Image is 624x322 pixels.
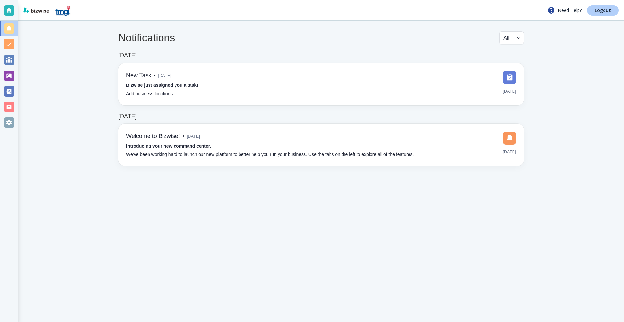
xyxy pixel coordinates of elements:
[187,132,200,141] span: [DATE]
[126,90,173,97] p: Add business locations
[118,32,175,44] h4: Notifications
[55,5,71,16] img: TMGI HAZMAT
[126,151,414,158] p: We’ve been working hard to launch our new platform to better help you run your business. Use the ...
[126,143,211,148] strong: Introducing your new command center.
[183,133,184,140] p: •
[154,72,156,79] p: •
[23,7,49,13] img: bizwise
[126,72,151,79] h6: New Task
[118,124,524,166] a: Welcome to Bizwise!•[DATE]Introducing your new command center.We’ve been working hard to launch o...
[118,113,137,120] h6: [DATE]
[595,8,611,13] p: Logout
[503,132,516,145] img: DashboardSidebarNotification.svg
[587,5,619,16] a: Logout
[503,86,516,96] span: [DATE]
[547,6,582,14] p: Need Help?
[118,63,524,105] a: New Task•[DATE]Bizwise just assigned you a task!Add business locations[DATE]
[126,83,198,88] strong: Bizwise just assigned you a task!
[126,133,180,140] h6: Welcome to Bizwise!
[503,71,516,84] img: DashboardSidebarTasks.svg
[503,32,520,44] div: All
[118,52,137,59] h6: [DATE]
[158,71,172,81] span: [DATE]
[503,147,516,157] span: [DATE]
